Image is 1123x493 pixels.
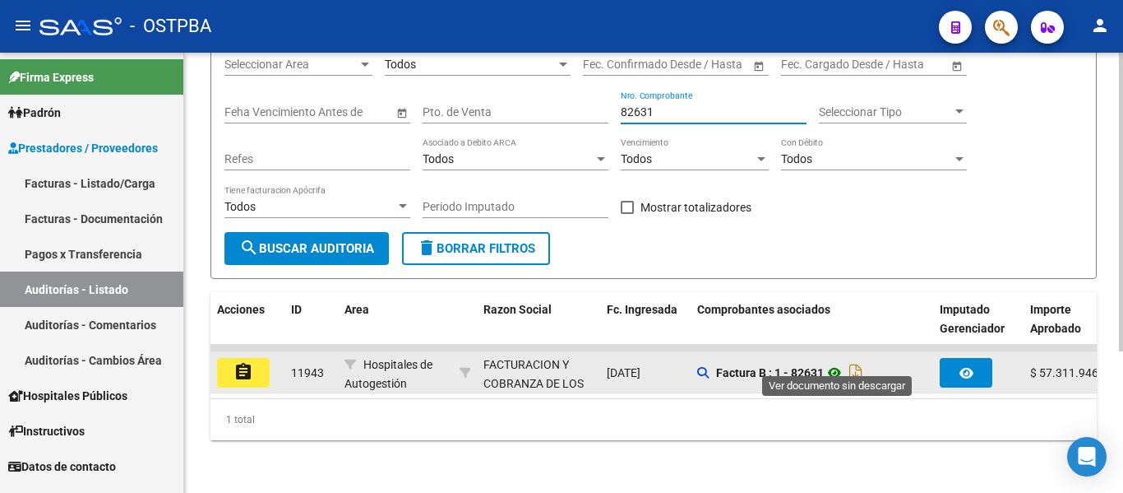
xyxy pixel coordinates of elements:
[344,358,432,390] span: Hospitales de Autogestión
[600,292,691,365] datatable-header-cell: Fc. Ingresada
[8,458,116,476] span: Datos de contacto
[417,238,437,258] mat-icon: delete
[402,232,550,265] button: Borrar Filtros
[344,303,369,316] span: Area
[1024,292,1114,365] datatable-header-cell: Importe Aprobado
[781,58,832,72] input: Start date
[846,58,927,72] input: End date
[697,303,830,316] span: Comprobantes asociados
[423,152,454,165] span: Todos
[845,360,867,386] i: Descargar documento
[621,152,652,165] span: Todos
[239,238,259,258] mat-icon: search
[483,303,552,316] span: Razon Social
[716,366,824,379] strong: Factura B : 1 - 82631
[819,105,952,119] span: Seleccionar Tipo
[8,422,85,440] span: Instructivos
[8,68,94,86] span: Firma Express
[8,139,158,157] span: Prestadores / Proveedores
[691,292,933,365] datatable-header-cell: Comprobantes asociados
[284,292,338,365] datatable-header-cell: ID
[948,57,965,74] button: Open calendar
[640,198,751,217] span: Mostrar totalizadores
[933,292,1024,365] datatable-header-cell: Imputado Gerenciador
[239,241,374,256] span: Buscar Auditoria
[233,362,253,382] mat-icon: assignment
[393,104,410,121] button: Open calendar
[483,356,594,390] div: - 30715497456
[1030,303,1081,335] span: Importe Aprobado
[477,292,600,365] datatable-header-cell: Razon Social
[1090,16,1110,35] mat-icon: person
[483,356,594,430] div: FACTURACION Y COBRANZA DE LOS EFECTORES PUBLICOS S.E.
[417,241,535,256] span: Borrar Filtros
[224,232,389,265] button: Buscar Auditoria
[8,104,61,122] span: Padrón
[130,8,211,44] span: - OSTPBA
[750,57,767,74] button: Open calendar
[210,399,1097,440] div: 1 total
[385,58,416,71] span: Todos
[224,200,256,213] span: Todos
[13,16,33,35] mat-icon: menu
[210,292,284,365] datatable-header-cell: Acciones
[224,58,358,72] span: Seleccionar Area
[607,366,640,379] span: [DATE]
[338,292,453,365] datatable-header-cell: Area
[1030,366,1114,379] span: $ 57.311.946,43
[940,303,1005,335] span: Imputado Gerenciador
[648,58,728,72] input: End date
[291,303,302,316] span: ID
[781,152,812,165] span: Todos
[8,387,127,405] span: Hospitales Públicos
[217,303,265,316] span: Acciones
[1067,437,1107,477] div: Open Intercom Messenger
[583,58,634,72] input: Start date
[291,366,324,379] span: 11943
[607,303,677,316] span: Fc. Ingresada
